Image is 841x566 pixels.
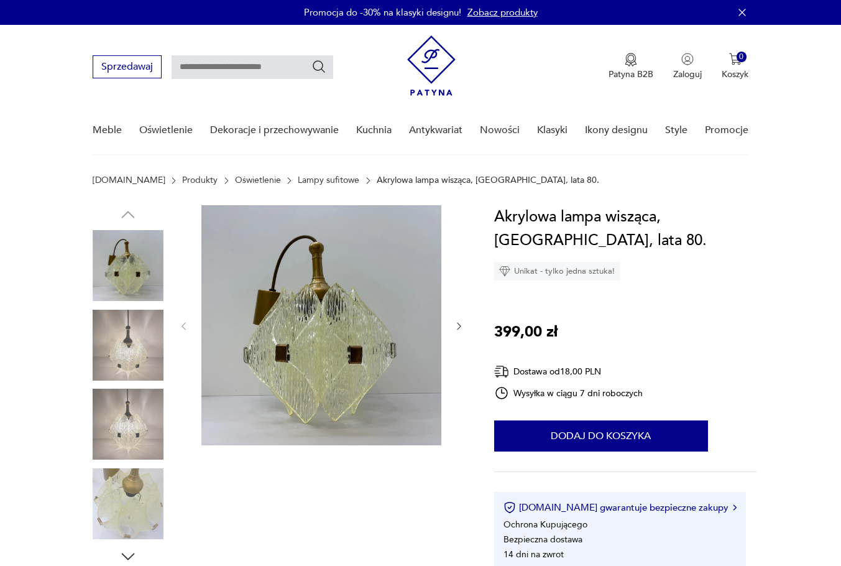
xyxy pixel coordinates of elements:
[494,364,643,379] div: Dostawa od 18,00 PLN
[494,386,643,401] div: Wysyłka w ciągu 7 dni roboczych
[235,175,281,185] a: Oświetlenie
[201,205,441,445] img: Zdjęcie produktu Akrylowa lampa wisząca, Niemcy, lata 80.
[585,106,648,154] a: Ikony designu
[609,53,653,80] button: Patyna B2B
[503,534,582,545] li: Bezpieczna dostawa
[93,468,163,539] img: Zdjęcie produktu Akrylowa lampa wisząca, Niemcy, lata 80.
[673,53,702,80] button: Zaloguj
[503,501,516,514] img: Ikona certyfikatu
[503,549,564,560] li: 14 dni na zwrot
[625,53,637,67] img: Ikona medalu
[673,68,702,80] p: Zaloguj
[729,53,742,65] img: Ikona koszyka
[182,175,218,185] a: Produkty
[705,106,748,154] a: Promocje
[494,364,509,379] img: Ikona dostawy
[722,68,748,80] p: Koszyk
[93,55,162,78] button: Sprzedawaj
[537,106,568,154] a: Klasyki
[494,205,756,253] h1: Akrylowa lampa wisząca, [GEOGRAPHIC_DATA], lata 80.
[494,320,558,344] p: 399,00 zł
[480,106,520,154] a: Nowości
[467,6,538,19] a: Zobacz produkty
[503,501,737,514] button: [DOMAIN_NAME] gwarantuje bezpieczne zakupy
[737,52,747,62] div: 0
[93,63,162,72] a: Sprzedawaj
[93,106,122,154] a: Meble
[356,106,392,154] a: Kuchnia
[93,310,163,381] img: Zdjęcie produktu Akrylowa lampa wisząca, Niemcy, lata 80.
[377,175,599,185] p: Akrylowa lampa wisząca, [GEOGRAPHIC_DATA], lata 80.
[409,106,462,154] a: Antykwariat
[665,106,687,154] a: Style
[93,389,163,460] img: Zdjęcie produktu Akrylowa lampa wisząca, Niemcy, lata 80.
[494,262,620,281] div: Unikat - tylko jedna sztuka!
[499,266,510,277] img: Ikona diamentu
[407,35,456,96] img: Patyna - sklep z meblami i dekoracjami vintage
[93,230,163,301] img: Zdjęcie produktu Akrylowa lampa wisząca, Niemcy, lata 80.
[304,6,461,19] p: Promocja do -30% na klasyki designu!
[609,68,653,80] p: Patyna B2B
[139,106,193,154] a: Oświetlenie
[311,59,326,74] button: Szukaj
[210,106,339,154] a: Dekoracje i przechowywanie
[503,519,587,531] li: Ochrona Kupującego
[609,53,653,80] a: Ikona medaluPatyna B2B
[681,53,694,65] img: Ikonka użytkownika
[93,175,165,185] a: [DOMAIN_NAME]
[722,53,748,80] button: 0Koszyk
[494,420,708,452] button: Dodaj do koszyka
[298,175,359,185] a: Lampy sufitowe
[733,504,737,511] img: Ikona strzałki w prawo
